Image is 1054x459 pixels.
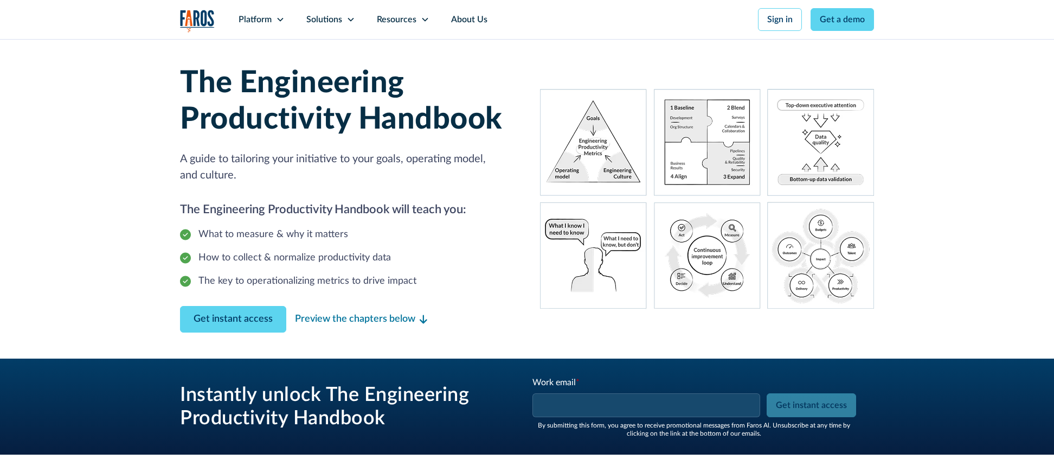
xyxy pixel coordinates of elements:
[295,312,415,327] div: Preview the chapters below
[758,8,802,31] a: Sign in
[377,13,416,26] div: Resources
[180,201,514,219] h2: The Engineering Productivity Handbook will teach you:
[180,10,215,32] img: Logo of the analytics and reporting company Faros.
[198,251,391,265] div: How to collect & normalize productivity data
[306,13,342,26] div: Solutions
[239,13,272,26] div: Platform
[295,312,427,327] a: Preview the chapters below
[198,274,416,289] div: The key to operationalizing metrics to drive impact
[198,227,348,242] div: What to measure & why it matters
[531,376,857,437] form: Engineering Productivity Instant Access
[811,8,874,31] a: Get a demo
[180,384,505,430] h3: Instantly unlock The Engineering Productivity Handbook
[180,65,514,138] h1: The Engineering Productivity Handbook
[532,376,762,389] div: Work email
[180,10,215,32] a: home
[180,151,514,183] p: A guide to tailoring your initiative to your goals, operating model, and culture.
[531,422,857,437] div: By submitting this form, you agree to receive promotional messages from Faros Al. Unsubscribe at ...
[180,306,286,333] a: Contact Modal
